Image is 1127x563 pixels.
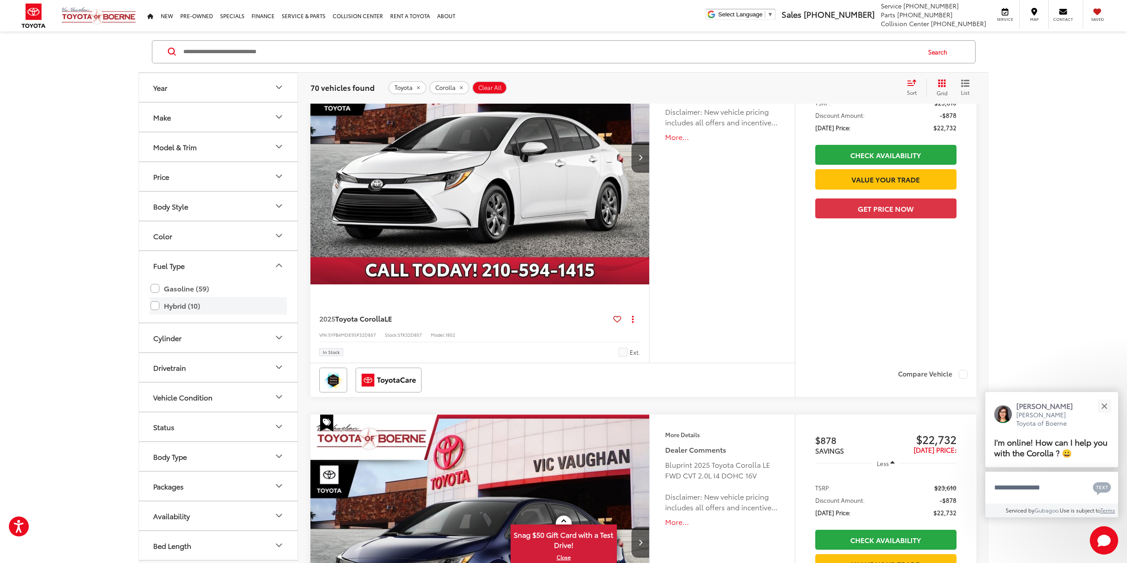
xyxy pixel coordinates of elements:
button: ColorColor [139,221,298,250]
div: Body Type [153,452,187,461]
div: Packages [274,481,284,492]
div: Availability [274,511,284,521]
span: LE [384,313,392,323]
div: Make [274,112,284,123]
img: Toyota Safety Sense Vic Vaughan Toyota of Boerne Boerne TX [321,369,345,391]
div: Price [274,171,284,182]
span: dropdown dots [632,315,634,322]
span: -$878 [940,111,957,120]
h4: More Details [665,431,779,438]
button: Get Price Now [815,198,957,218]
button: PricePrice [139,162,298,191]
span: Sort [907,89,917,96]
span: -$878 [940,496,957,505]
span: VIN: [319,331,328,338]
button: Select sort value [902,79,926,97]
span: Model: [431,331,445,338]
span: Corolla [435,84,456,91]
button: Body TypeBody Type [139,442,298,471]
button: Search [920,41,960,63]
input: Search by Make, Model, or Keyword [182,41,920,62]
span: Collision Center [881,19,929,28]
button: StatusStatus [139,412,298,441]
span: [DATE] Price: [914,445,957,454]
button: Actions [625,311,640,326]
span: Special [320,415,333,431]
span: 1852 [445,331,455,338]
button: Less [872,455,899,471]
div: Bluprint 2025 Toyota Corolla LE FWD CVT 2.0L I4 DOHC 16V Disclaimer: New vehicle pricing includes... [665,459,779,513]
label: Hybrid (10) [151,298,286,314]
button: DrivetrainDrivetrain [139,353,298,382]
span: ​ [765,11,765,18]
span: STK32D857 [398,331,422,338]
div: Body Style [153,202,188,210]
span: List [961,89,970,96]
button: CylinderCylinder [139,323,298,352]
button: Close [1095,396,1114,415]
span: 5YFB4MDE9SP32D857 [328,331,376,338]
div: Fuel Type [153,261,185,270]
span: Grid [937,89,948,97]
div: Drivetrain [274,362,284,373]
span: Ice Cap [619,348,627,357]
span: [PHONE_NUMBER] [804,8,875,20]
span: I'm online! How can I help you with the Corolla ? 😀 [994,436,1108,458]
p: [PERSON_NAME] Toyota of Boerne [1016,411,1082,428]
div: Make [153,113,171,121]
div: Color [274,231,284,241]
span: Discount Amount: [815,111,865,120]
div: Cylinder [274,333,284,343]
span: Ext. [630,348,640,357]
button: Fuel TypeFuel Type [139,251,298,280]
span: [DATE] Price: [815,123,851,132]
a: Check Availability [815,145,957,165]
span: ▼ [767,11,773,18]
span: $22,732 [886,432,957,446]
button: Toggle Chat Window [1090,526,1118,555]
div: Body Style [274,201,284,212]
span: Parts [881,10,895,19]
h5: Dealer Comments [665,444,779,455]
button: List View [954,79,976,97]
label: Compare Vehicle [898,370,968,379]
span: [DATE] Price: [815,508,851,517]
a: Select Language​ [718,11,773,18]
span: In Stock [323,350,340,354]
div: Year [153,83,167,92]
span: Sales [782,8,802,20]
div: Bed Length [274,540,284,551]
svg: Text [1093,481,1111,495]
button: YearYear [139,73,298,102]
a: Gubagoo. [1034,506,1060,514]
p: [PERSON_NAME] [1016,401,1082,411]
button: Clear All [472,81,507,94]
span: Clear All [478,84,502,91]
div: Status [274,422,284,432]
button: Vehicle ConditionVehicle Condition [139,383,298,412]
span: Toyota [395,84,413,91]
div: Bed Length [153,541,191,550]
span: SAVINGS [815,446,844,455]
img: Vic Vaughan Toyota of Boerne [61,7,136,25]
a: Value Your Trade [815,169,957,189]
div: Price [153,172,169,181]
div: Vehicle Condition [153,393,213,401]
button: Next image [631,142,649,173]
span: Select Language [718,11,763,18]
span: [PHONE_NUMBER] [903,1,959,10]
div: Status [153,423,174,431]
span: Map [1024,16,1044,22]
a: Terms [1100,506,1115,514]
span: 2025 [319,313,335,323]
div: Model & Trim [153,143,197,151]
span: Snag $50 Gift Card with a Test Drive! [511,525,616,552]
a: 2025 Toyota Corolla LE2025 Toyota Corolla LE2025 Toyota Corolla LE2025 Toyota Corolla LE [310,30,651,284]
div: Fuel Type [274,260,284,271]
span: [PHONE_NUMBER] [897,10,953,19]
a: Check Availability [815,530,957,550]
span: $22,732 [933,508,957,517]
div: Availability [153,512,190,520]
span: Service [881,1,902,10]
